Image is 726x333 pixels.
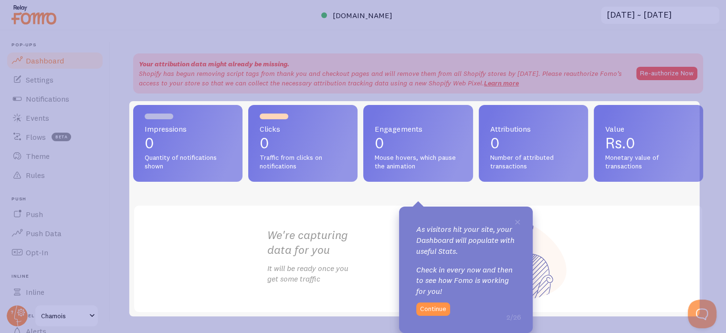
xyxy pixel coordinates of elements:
[514,218,521,226] button: Close Tour
[688,300,716,328] iframe: Help Scout Beacon - Open
[416,264,516,297] p: Check in every now and then to see how Fomo is working for you!
[514,214,521,229] span: ×
[416,224,516,257] p: As visitors hit your site, your Dashboard will populate with useful Stats.
[506,312,521,322] span: 2/26
[416,302,450,316] button: Continue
